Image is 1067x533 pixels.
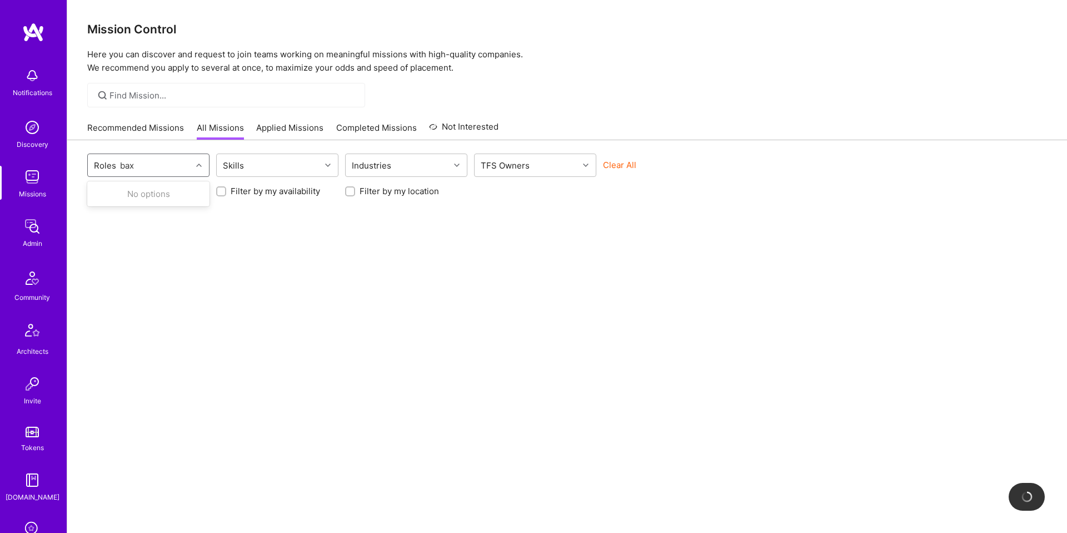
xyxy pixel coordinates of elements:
[17,346,48,357] div: Architects
[19,319,46,346] img: Architects
[349,157,394,174] div: Industries
[256,122,323,140] a: Applied Missions
[220,157,247,174] div: Skills
[360,185,439,197] label: Filter by my location
[196,162,202,168] i: icon Chevron
[87,48,1047,75] p: Here you can discover and request to join teams working on meaningful missions with high-quality ...
[21,65,43,87] img: bell
[91,157,119,174] div: Roles
[454,162,460,168] i: icon Chevron
[231,185,320,197] label: Filter by my availability
[26,427,39,437] img: tokens
[21,442,44,453] div: Tokens
[21,166,43,188] img: teamwork
[478,157,532,174] div: TFS Owners
[14,292,50,303] div: Community
[21,373,43,395] img: Invite
[13,87,52,98] div: Notifications
[325,162,331,168] i: icon Chevron
[22,22,44,42] img: logo
[87,122,184,140] a: Recommended Missions
[603,159,636,171] button: Clear All
[197,122,244,140] a: All Missions
[109,90,357,101] input: Find Mission...
[336,122,417,140] a: Completed Missions
[583,162,589,168] i: icon Chevron
[19,188,46,200] div: Missions
[17,139,48,150] div: Discovery
[23,238,42,249] div: Admin
[429,120,498,140] a: Not Interested
[6,491,59,503] div: [DOMAIN_NAME]
[21,215,43,238] img: admin teamwork
[87,184,210,204] div: No options
[21,116,43,139] img: discovery
[1019,490,1034,504] img: loading
[21,469,43,491] img: guide book
[96,89,109,102] i: icon SearchGrey
[24,395,41,407] div: Invite
[87,22,1047,36] h3: Mission Control
[19,265,46,292] img: Community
